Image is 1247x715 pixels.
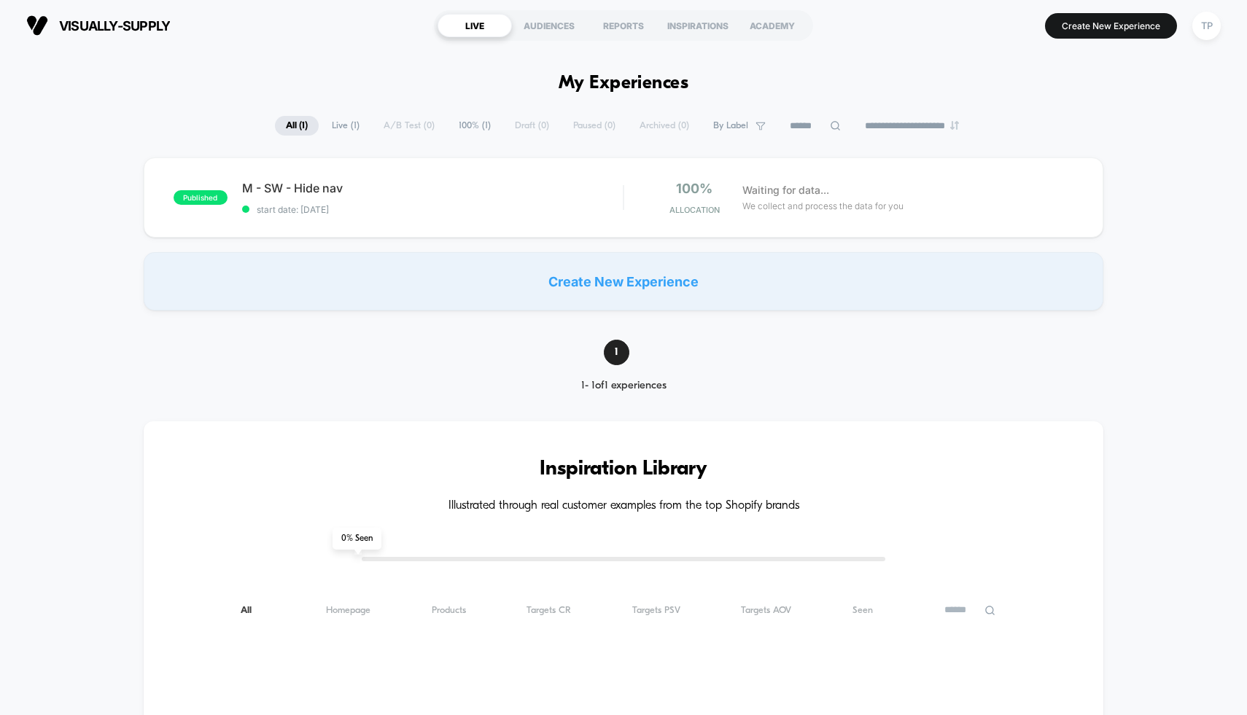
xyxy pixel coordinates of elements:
span: published [174,190,228,205]
span: Waiting for data... [742,182,829,198]
span: Seen [852,605,873,616]
h1: My Experiences [559,73,689,94]
h4: Illustrated through real customer examples from the top Shopify brands [187,499,1060,513]
span: Targets CR [527,605,571,616]
div: Create New Experience [144,252,1104,310]
img: Visually logo [26,15,48,36]
span: By Label [713,120,748,131]
button: Create New Experience [1045,13,1177,39]
span: Allocation [669,205,720,215]
button: TP [1188,11,1225,41]
span: Products [432,605,466,616]
span: start date: [DATE] [242,204,623,215]
button: visually-supply [22,14,174,37]
span: All ( 1 ) [275,116,319,136]
span: Targets AOV [741,605,791,616]
div: TP [1192,12,1221,40]
h3: Inspiration Library [187,458,1060,481]
span: Live ( 1 ) [321,116,370,136]
span: All [241,605,265,616]
span: visually-supply [59,18,170,34]
div: 1 - 1 of 1 experiences [553,380,694,392]
span: 100% ( 1 ) [448,116,502,136]
div: REPORTS [586,14,661,37]
div: AUDIENCES [512,14,586,37]
div: LIVE [438,14,512,37]
span: 1 [604,340,629,365]
img: end [950,121,959,130]
span: M - SW - Hide nav [242,181,623,195]
div: ACADEMY [735,14,809,37]
div: INSPIRATIONS [661,14,735,37]
span: Targets PSV [632,605,680,616]
span: 0 % Seen [333,528,381,550]
span: 100% [676,181,712,196]
span: We collect and process the data for you [742,199,904,213]
span: Homepage [326,605,370,616]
